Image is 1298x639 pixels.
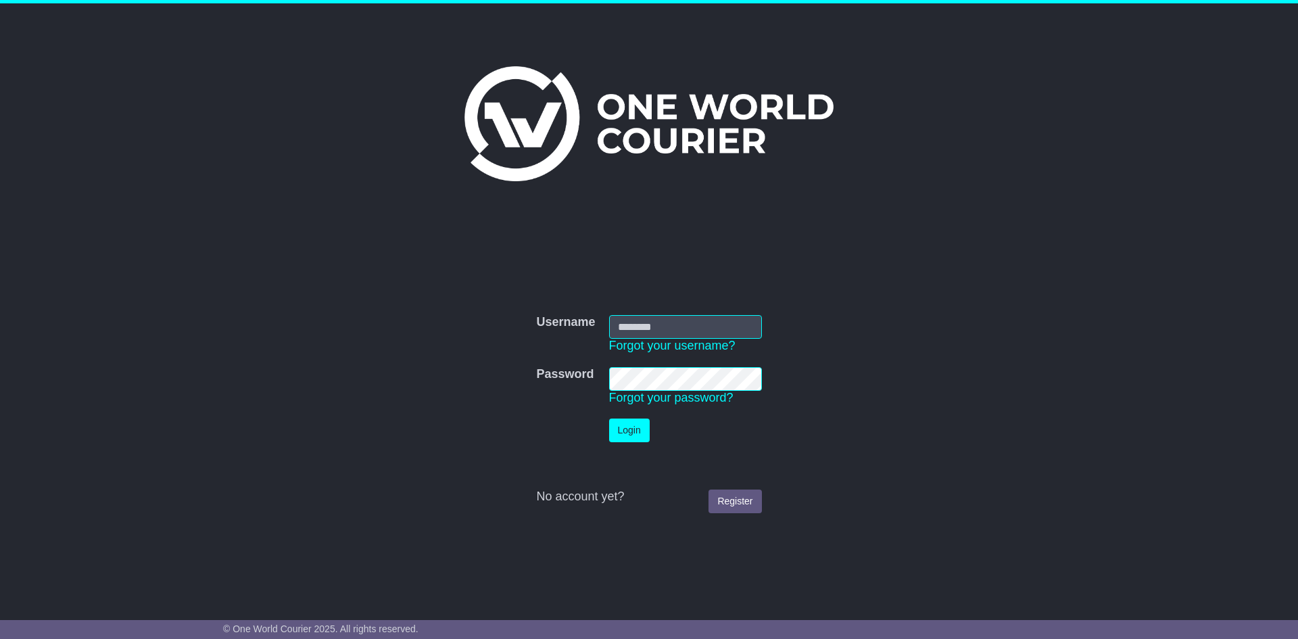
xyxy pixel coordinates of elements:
a: Forgot your password? [609,391,734,404]
label: Password [536,367,594,382]
button: Login [609,419,650,442]
div: No account yet? [536,490,761,504]
img: One World [464,66,834,181]
span: © One World Courier 2025. All rights reserved. [223,623,418,634]
a: Forgot your username? [609,339,736,352]
label: Username [536,315,595,330]
a: Register [708,490,761,513]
